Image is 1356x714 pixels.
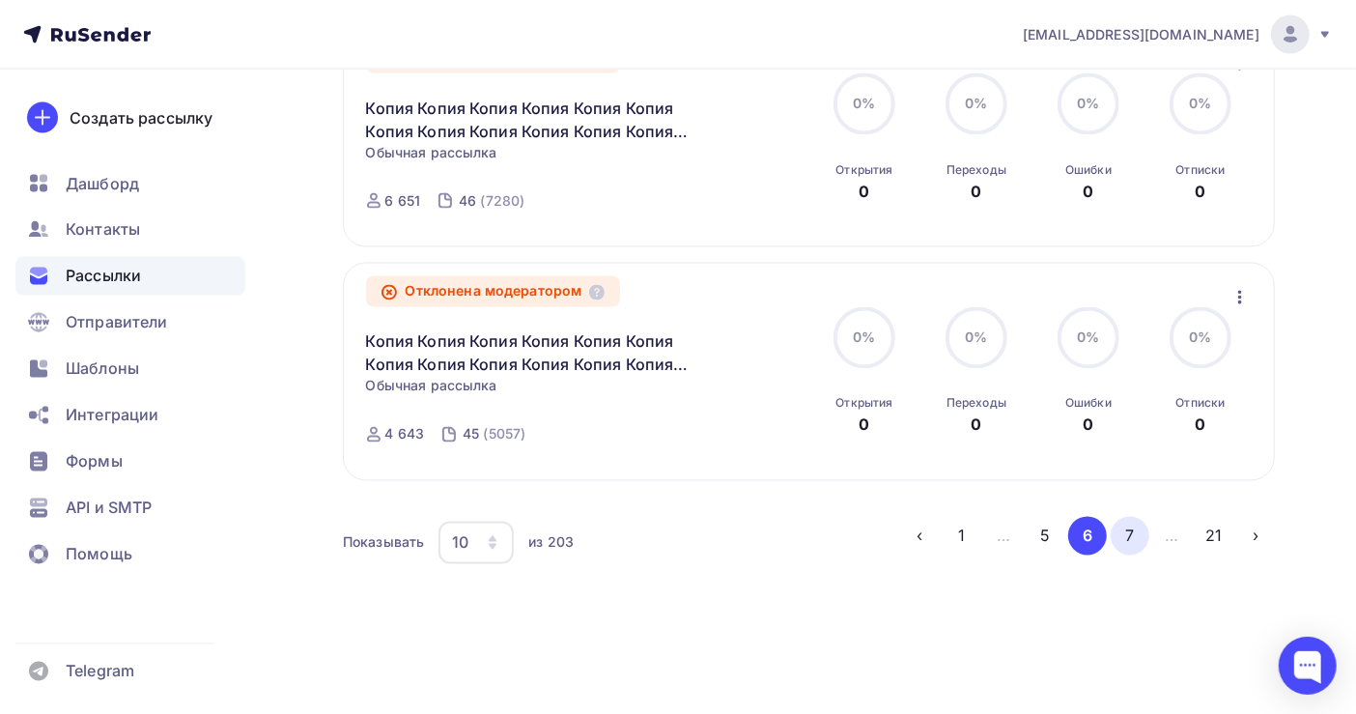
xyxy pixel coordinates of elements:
div: Отписки [1176,396,1226,412]
button: 10 [438,521,515,565]
span: Рассылки [66,265,141,288]
span: Формы [66,450,123,473]
button: Go to page 1 [943,517,981,556]
div: 0 [1083,414,1093,437]
a: 45 (5057) [461,419,527,450]
span: Контакты [66,218,140,242]
div: (7280) [480,191,524,211]
div: 0 [1195,180,1205,203]
span: 0% [1189,95,1211,111]
a: Отправители [15,303,245,342]
div: 45 [463,425,479,444]
span: 0% [965,95,987,111]
span: [EMAIL_ADDRESS][DOMAIN_NAME] [1023,25,1259,44]
div: 0 [859,414,869,437]
button: Go to page 21 [1195,517,1233,556]
span: Обычная рассылка [366,143,497,162]
button: Go to next page [1236,517,1275,556]
span: Помощь [66,543,132,566]
a: Копия Копия Копия Копия Копия Копия Копия Копия Копия Копия Копия Копия Копия Копия Копия Копия К... [366,97,697,143]
a: Рассылки [15,257,245,296]
div: 0 [1083,180,1093,203]
a: Копия Копия Копия Копия Копия Копия Копия Копия Копия Копия Копия Копия Копия Копия Копия Копия К... [366,330,697,377]
span: Обычная рассылка [366,377,497,396]
a: Шаблоны [15,350,245,388]
span: Отправители [66,311,168,334]
div: Ошибки [1065,396,1112,412]
div: 0 [971,180,981,203]
span: 0% [1077,95,1099,111]
div: 0 [1195,414,1205,437]
div: 0 [971,414,981,437]
span: Интеграции [66,404,158,427]
span: 0% [853,95,875,111]
button: Go to previous page [900,517,939,556]
div: Переходы [946,396,1006,412]
div: Переходы [946,162,1006,178]
div: 4 643 [385,425,425,444]
span: API и SMTP [66,497,152,520]
a: 46 (7280) [457,186,526,216]
a: [EMAIL_ADDRESS][DOMAIN_NAME] [1023,15,1333,54]
span: Telegram [66,660,134,683]
div: Открытия [835,162,892,178]
div: 10 [452,531,468,555]
div: Ошибки [1065,162,1112,178]
ul: Pagination [900,517,1275,556]
span: 0% [1189,329,1211,346]
div: 46 [459,191,476,211]
span: Дашборд [66,172,139,195]
div: Показывать [343,533,424,553]
span: 0% [965,329,987,346]
div: 0 [859,180,869,203]
div: Создать рассылку [70,106,212,129]
a: Дашборд [15,164,245,203]
div: (5057) [483,425,525,444]
div: 6 651 [385,191,421,211]
a: Формы [15,443,245,481]
a: Контакты [15,211,245,249]
span: Шаблоны [66,357,139,381]
div: Отклонена модератором [366,276,621,307]
div: из 203 [528,533,574,553]
button: Go to page 6 [1068,517,1107,556]
div: Открытия [835,396,892,412]
button: Go to page 7 [1111,517,1149,556]
span: 0% [853,329,875,346]
span: 0% [1077,329,1099,346]
button: Go to page 5 [1027,517,1065,556]
div: Отписки [1176,162,1226,178]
